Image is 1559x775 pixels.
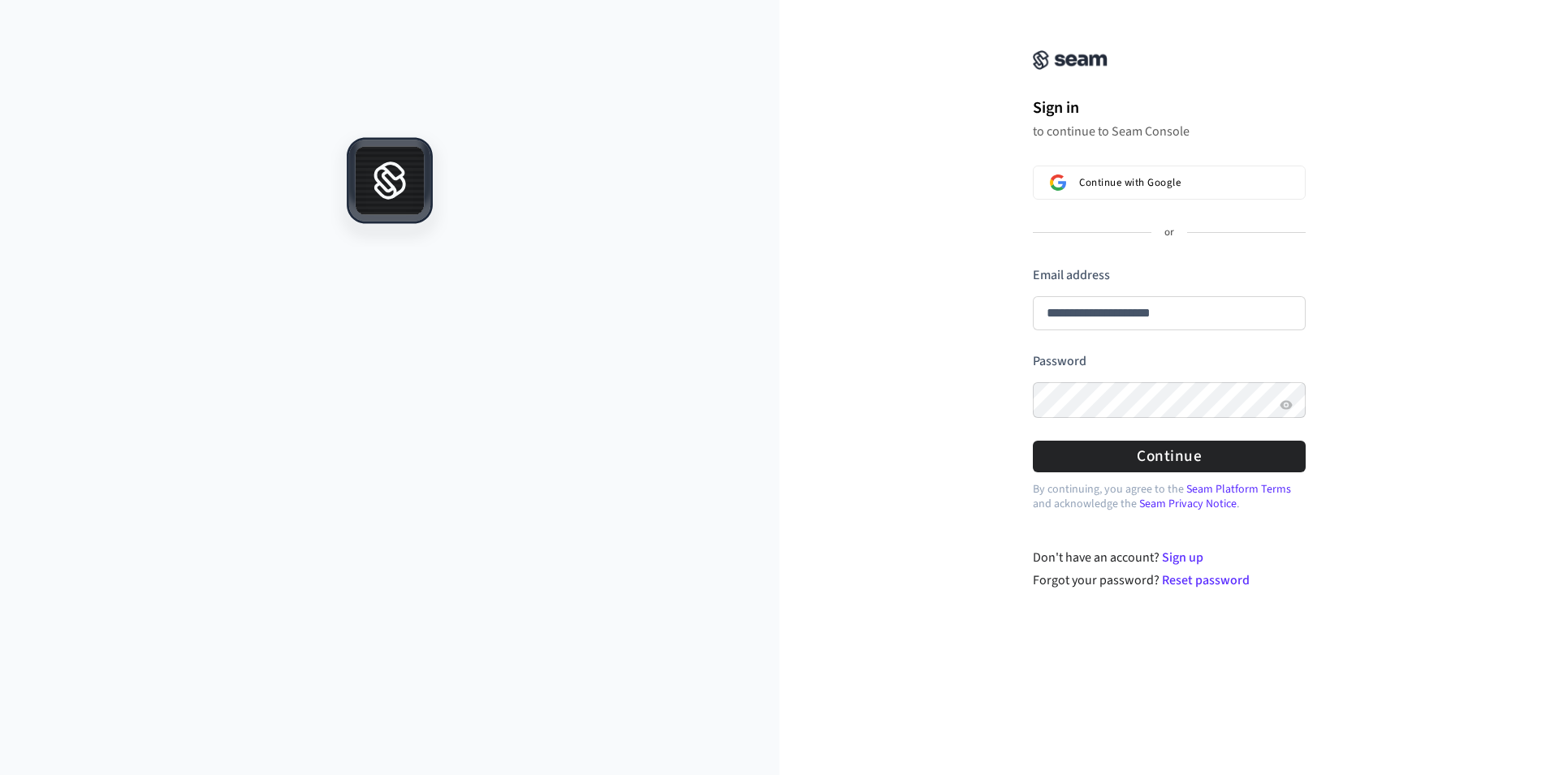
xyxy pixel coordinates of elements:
[1033,352,1086,370] label: Password
[1276,395,1296,415] button: Show password
[1033,166,1306,200] button: Sign in with GoogleContinue with Google
[1033,123,1306,140] p: to continue to Seam Console
[1186,481,1291,497] a: Seam Platform Terms
[1079,176,1181,189] span: Continue with Google
[1033,482,1306,511] p: By continuing, you agree to the and acknowledge the .
[1164,226,1174,240] p: or
[1162,571,1250,589] a: Reset password
[1033,441,1306,472] button: Continue
[1162,549,1203,566] a: Sign up
[1033,570,1306,590] div: Forgot your password?
[1033,548,1306,567] div: Don't have an account?
[1050,174,1066,191] img: Sign in with Google
[1033,266,1110,284] label: Email address
[1139,496,1237,512] a: Seam Privacy Notice
[1033,50,1108,70] img: Seam Console
[1033,96,1306,120] h1: Sign in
